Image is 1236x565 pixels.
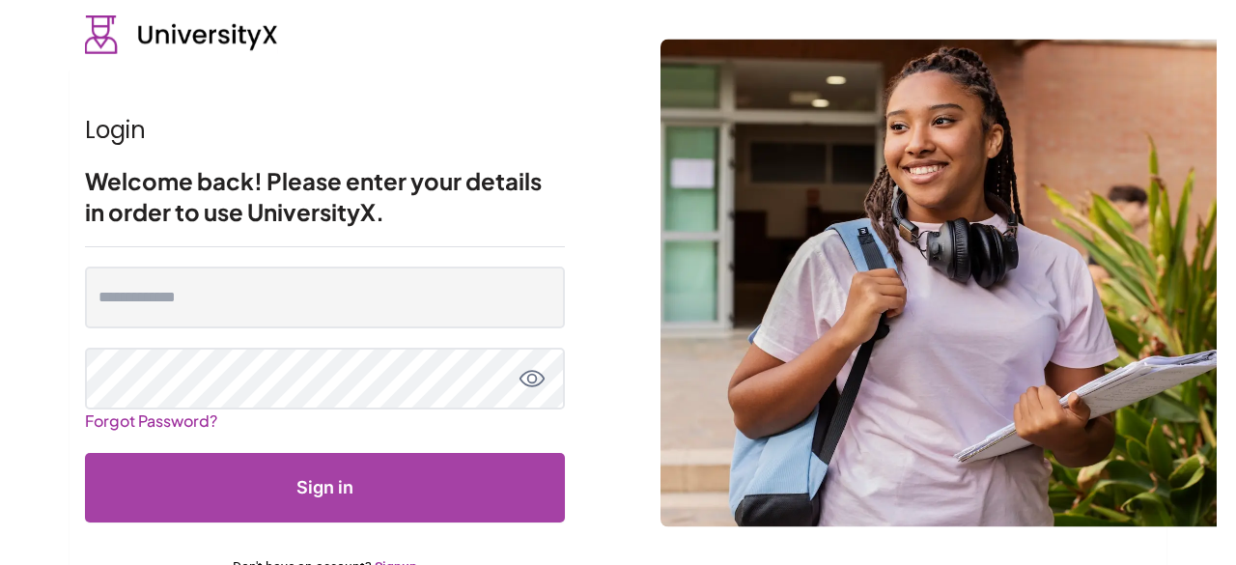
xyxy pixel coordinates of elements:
[85,165,565,227] h2: Welcome back! Please enter your details in order to use UniversityX.
[519,365,546,392] button: toggle password view
[85,453,565,523] button: Submit form
[85,403,217,438] a: Forgot Password?
[660,39,1217,526] img: login background
[85,15,278,54] img: UniversityX logo
[85,115,565,146] h1: Login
